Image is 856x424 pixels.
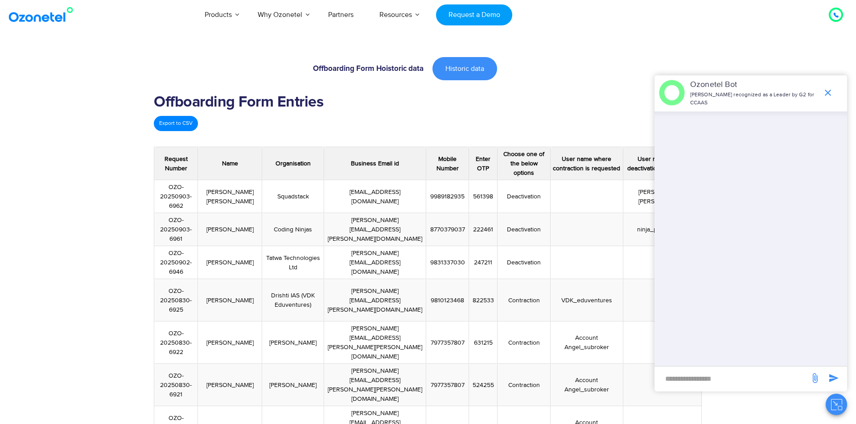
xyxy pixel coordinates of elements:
[623,147,702,180] th: User name where deactivation is requested
[154,116,198,131] a: Export to CSV
[426,364,469,406] td: 7977357807
[154,364,198,406] td: OZO-20250830-6921
[324,180,426,213] td: [EMAIL_ADDRESS][DOMAIN_NAME]
[551,279,623,321] td: VDK_eduventures
[469,180,498,213] td: 561398
[623,246,702,279] td: Tatwa
[498,364,551,406] td: Contraction
[659,371,805,387] div: new-msg-input
[623,213,702,246] td: ninja_professional
[690,79,818,91] p: Ozonetel Bot
[426,213,469,246] td: 8770379037
[551,364,623,406] td: Account Angel_subroker
[498,147,551,180] th: Choose one of the below options
[426,279,469,321] td: 9810123468
[158,65,424,73] h6: Offboarding Form Hoistoric data
[498,279,551,321] td: Contraction
[262,147,324,180] th: Organisation
[498,246,551,279] td: Deactivation
[324,364,426,406] td: [PERSON_NAME][EMAIL_ADDRESS][PERSON_NAME][PERSON_NAME][DOMAIN_NAME]
[154,94,702,111] h2: Offboarding Form Entries
[432,57,497,80] a: Historic data
[551,321,623,364] td: Account Angel_subroker
[262,213,324,246] td: Coding Ninjas
[806,369,824,387] span: send message
[498,213,551,246] td: Deactivation
[445,65,484,72] span: Historic data
[819,84,837,102] span: end chat or minimize
[469,279,498,321] td: 822533
[690,91,818,107] p: [PERSON_NAME] recognized as a Leader by G2 for CCAAS
[426,180,469,213] td: 9989182935
[324,147,426,180] th: Business Email id
[469,147,498,180] th: Enter OTP
[198,213,262,246] td: [PERSON_NAME]
[324,279,426,321] td: [PERSON_NAME][EMAIL_ADDRESS][PERSON_NAME][DOMAIN_NAME]
[154,279,198,321] td: OZO-20250830-6925
[324,321,426,364] td: [PERSON_NAME][EMAIL_ADDRESS][PERSON_NAME][PERSON_NAME][DOMAIN_NAME]
[436,4,512,25] a: Request a Demo
[623,180,702,213] td: [PERSON_NAME] [PERSON_NAME]
[154,213,198,246] td: OZO-20250903-6961
[498,180,551,213] td: Deactivation
[498,321,551,364] td: Contraction
[551,147,623,180] th: User name where contraction is requested
[154,180,198,213] td: OZO-20250903-6962
[262,180,324,213] td: Squadstack
[324,246,426,279] td: [PERSON_NAME][EMAIL_ADDRESS][DOMAIN_NAME]
[469,213,498,246] td: 222461
[154,321,198,364] td: OZO-20250830-6922
[154,246,198,279] td: OZO-20250902-6946
[198,147,262,180] th: Name
[262,246,324,279] td: Tatwa Technologies Ltd
[262,279,324,321] td: Drishti IAS (VDK Eduventures)
[154,147,198,180] th: Request Number
[469,364,498,406] td: 524255
[426,321,469,364] td: 7977357807
[198,180,262,213] td: [PERSON_NAME] [PERSON_NAME]
[469,321,498,364] td: 631215
[659,80,685,106] img: header
[198,246,262,279] td: [PERSON_NAME]
[426,147,469,180] th: Mobile Number
[825,369,843,387] span: send message
[198,321,262,364] td: [PERSON_NAME]
[262,321,324,364] td: [PERSON_NAME]
[198,364,262,406] td: [PERSON_NAME]
[469,246,498,279] td: 247211
[426,246,469,279] td: 9831337030
[262,364,324,406] td: [PERSON_NAME]
[198,279,262,321] td: [PERSON_NAME]
[324,213,426,246] td: [PERSON_NAME][EMAIL_ADDRESS][PERSON_NAME][DOMAIN_NAME]
[826,394,847,415] button: Close chat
